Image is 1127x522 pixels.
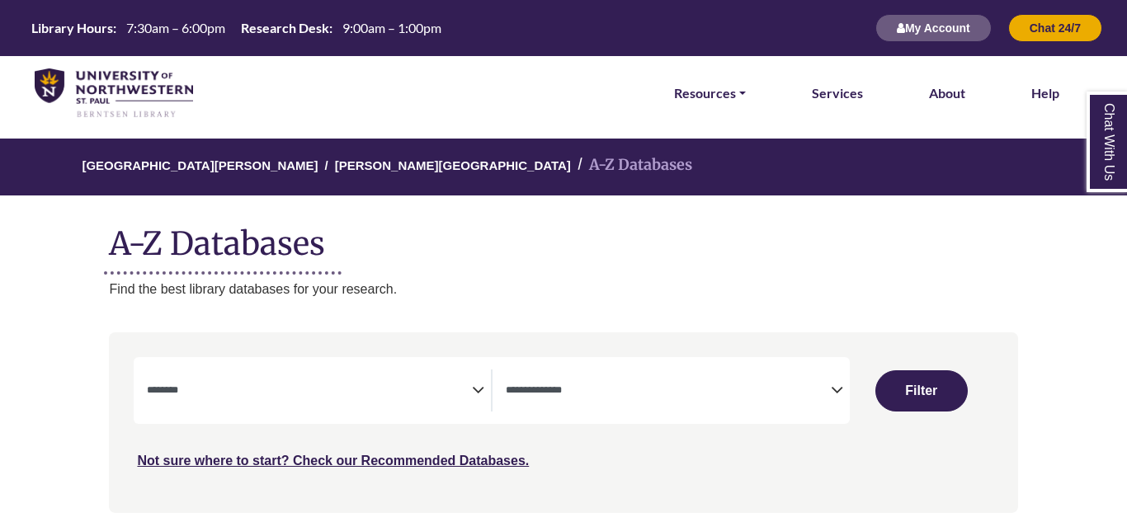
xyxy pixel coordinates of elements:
[1008,21,1102,35] a: Chat 24/7
[109,332,1017,512] nav: Search filters
[342,20,441,35] span: 9:00am – 1:00pm
[812,82,863,104] a: Services
[25,19,117,36] th: Library Hours:
[1031,82,1059,104] a: Help
[25,19,448,38] a: Hours Today
[1008,14,1102,42] button: Chat 24/7
[674,82,746,104] a: Resources
[109,212,1017,262] h1: A-Z Databases
[82,156,318,172] a: [GEOGRAPHIC_DATA][PERSON_NAME]
[929,82,965,104] a: About
[506,385,831,398] textarea: Search
[25,19,448,35] table: Hours Today
[109,279,1017,300] p: Find the best library databases for your research.
[234,19,333,36] th: Research Desk:
[35,68,193,119] img: library_home
[335,156,571,172] a: [PERSON_NAME][GEOGRAPHIC_DATA]
[147,385,472,398] textarea: Search
[126,20,225,35] span: 7:30am – 6:00pm
[137,454,529,468] a: Not sure where to start? Check our Recommended Databases.
[875,14,992,42] button: My Account
[875,370,968,411] button: Submit for Search Results
[109,139,1017,195] nav: breadcrumb
[571,153,692,177] li: A-Z Databases
[875,21,992,35] a: My Account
